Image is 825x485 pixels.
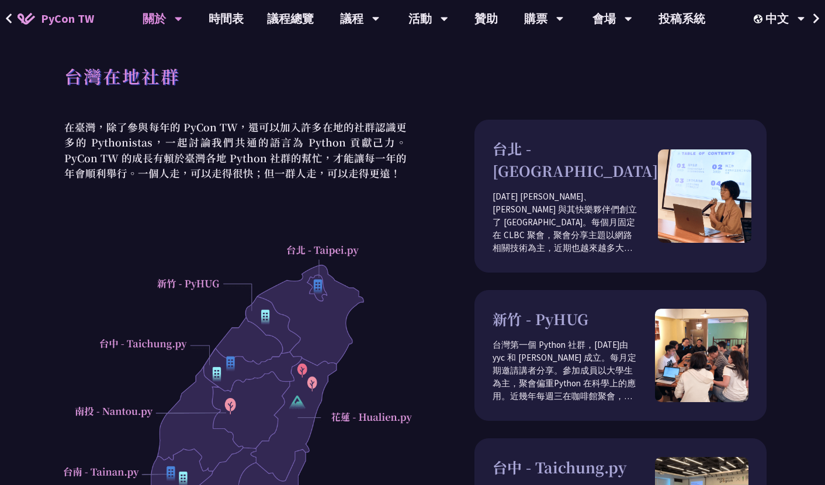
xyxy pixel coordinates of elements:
[64,58,180,93] h1: 台灣在地社群
[493,456,655,479] h3: 台中 - Taichung.py
[6,4,106,33] a: PyCon TW
[58,120,412,181] p: 在臺灣，除了參與每年的 PyCon TW，還可以加入許多在地的社群認識更多的 Pythonistas，一起討論我們共通的語言為 Python 貢獻己力。PyCon TW 的成長有賴於臺灣各地 P...
[18,13,35,25] img: Home icon of PyCon TW 2025
[655,309,748,402] img: pyhug
[41,10,94,27] span: PyCon TW
[754,15,765,23] img: Locale Icon
[658,149,751,243] img: taipei
[493,138,658,182] h3: 台北 - [GEOGRAPHIC_DATA]
[493,339,655,403] p: 台灣第一個 Python 社群，[DATE]由 yyc 和 [PERSON_NAME] 成立。每月定期邀請講者分享。參加成員以大學生為主，聚會偏重Python 在科學上的應用。近幾年每週三在咖啡...
[493,190,658,254] p: [DATE] [PERSON_NAME]、[PERSON_NAME] 與其快樂夥伴們創立了 [GEOGRAPHIC_DATA]。每個月固定在 CLBC 聚會，聚會分享主題以網路相關技術為主，近期...
[493,308,655,330] h3: 新竹 - PyHUG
